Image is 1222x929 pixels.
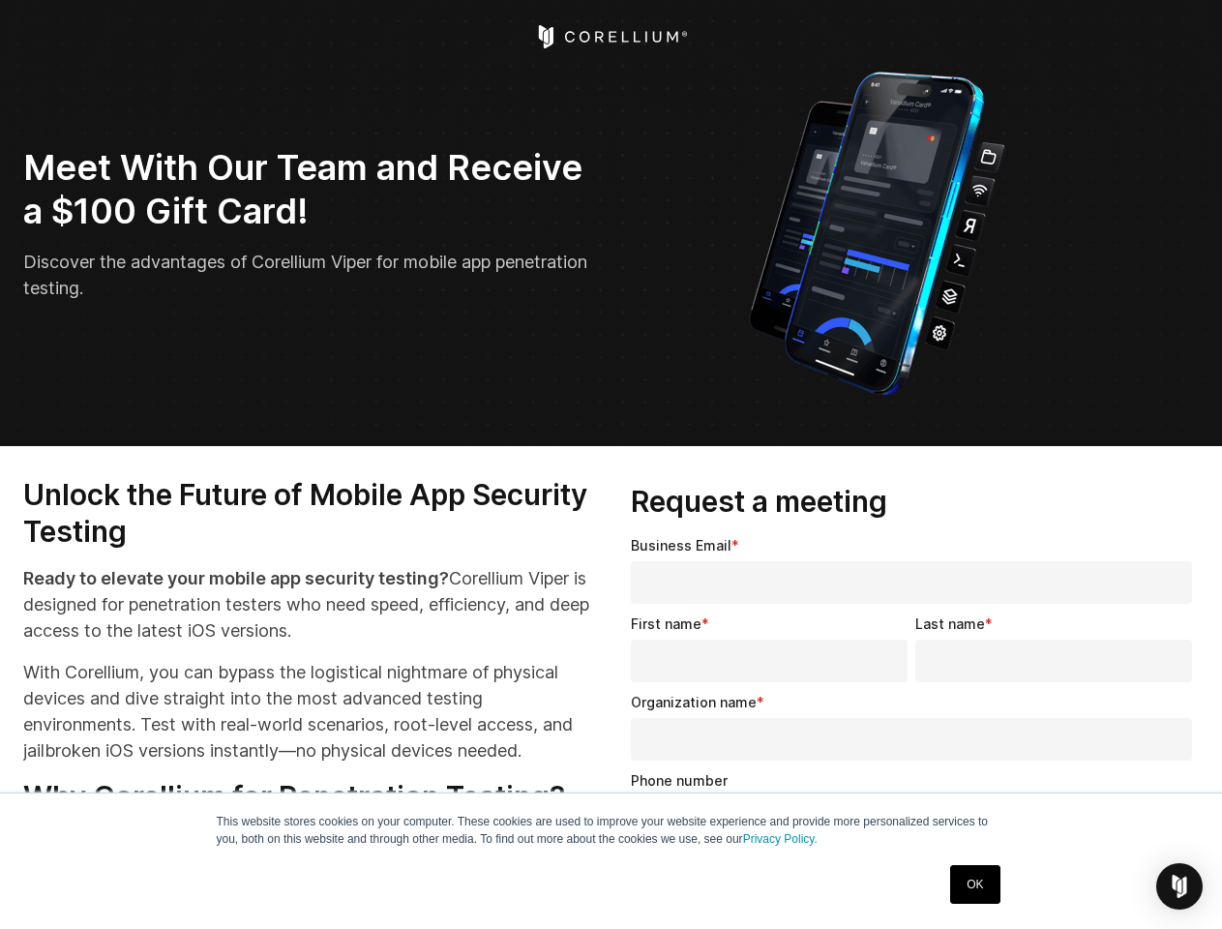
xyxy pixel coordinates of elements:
span: First name [631,615,701,632]
p: Corellium Viper is designed for penetration testers who need speed, efficiency, and deep access t... [23,565,592,644]
h3: Request a meeting [631,484,1200,521]
h2: Meet With Our Team and Receive a $100 Gift Card! [23,146,598,233]
img: Corellium_VIPER_Hero_1_1x [731,62,1023,400]
span: Phone number [631,772,728,789]
p: With Corellium, you can bypass the logistical nightmare of physical devices and dive straight int... [23,659,592,764]
h3: Unlock the Future of Mobile App Security Testing [23,477,592,550]
span: Discover the advantages of Corellium Viper for mobile app penetration testing. [23,252,587,298]
a: Corellium Home [534,25,688,48]
span: Last name [915,615,985,632]
strong: Ready to elevate your mobile app security testing? [23,568,449,588]
div: Open Intercom Messenger [1156,863,1203,910]
span: Organization name [631,694,757,710]
a: OK [950,865,999,904]
span: Business Email [631,537,731,554]
h3: Why Corellium for Penetration Testing? [23,779,592,816]
a: Privacy Policy. [743,832,818,846]
p: This website stores cookies on your computer. These cookies are used to improve your website expe... [217,813,1006,848]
